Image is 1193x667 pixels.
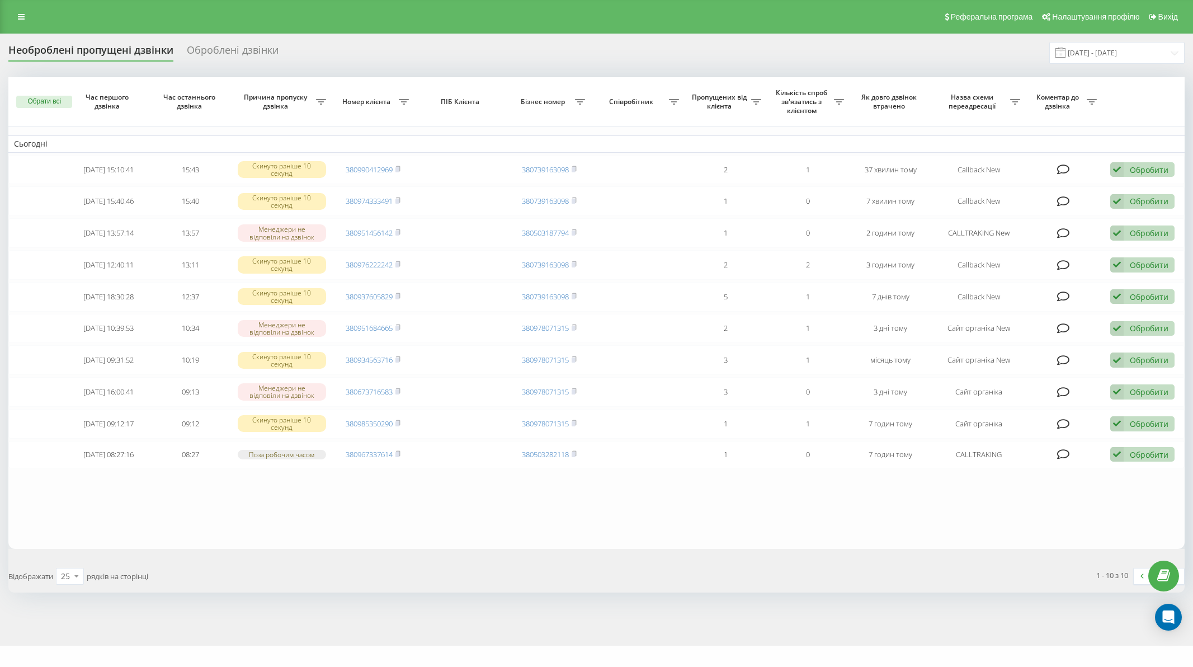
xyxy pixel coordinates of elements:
[238,256,326,273] div: Скинуто раніше 10 секунд
[238,193,326,210] div: Скинуто раніше 10 секунд
[238,93,317,110] span: Причина пропуску дзвінка
[685,218,767,248] td: 1
[932,250,1026,280] td: Callback New
[514,97,575,106] span: Бізнес номер
[932,377,1026,407] td: Сайт органіка
[937,93,1010,110] span: Назва схеми переадресації
[685,314,767,344] td: 2
[149,155,232,185] td: 15:43
[346,419,393,429] a: 380985350290
[1130,165,1168,175] div: Обробити
[932,218,1026,248] td: CALLTRAKING New
[685,282,767,312] td: 5
[149,377,232,407] td: 09:13
[685,250,767,280] td: 2
[149,441,232,468] td: 08:27
[767,314,849,344] td: 1
[932,441,1026,468] td: CALLTRAKING
[685,441,767,468] td: 1
[87,571,148,581] span: рядків на сторінці
[1130,228,1168,238] div: Обробити
[1096,570,1128,581] div: 1 - 10 з 10
[685,377,767,407] td: 3
[67,377,149,407] td: [DATE] 16:00:41
[346,449,393,459] a: 380967337614
[767,409,849,439] td: 1
[238,288,326,305] div: Скинуто раніше 10 секунд
[850,314,932,344] td: 3 дні тому
[685,155,767,185] td: 2
[522,228,569,238] a: 380503187794
[67,314,149,344] td: [DATE] 10:39:53
[1130,260,1168,270] div: Обробити
[1052,12,1139,21] span: Налаштування профілю
[522,292,569,302] a: 380739163098
[149,218,232,248] td: 13:57
[346,165,393,175] a: 380990412969
[850,250,932,280] td: 3 години тому
[67,282,149,312] td: [DATE] 18:30:28
[424,97,498,106] span: ПІБ Клієнта
[346,355,393,365] a: 380934563716
[685,409,767,439] td: 1
[767,441,849,468] td: 0
[522,196,569,206] a: 380739163098
[67,409,149,439] td: [DATE] 09:12:17
[238,450,326,459] div: Поза робочим часом
[346,292,393,302] a: 380937605829
[149,250,232,280] td: 13:11
[850,345,932,375] td: місяць тому
[1130,419,1168,429] div: Обробити
[187,44,279,62] div: Оброблені дзвінки
[850,186,932,216] td: 7 хвилин тому
[238,415,326,432] div: Скинуто раніше 10 секунд
[238,161,326,178] div: Скинуто раніше 10 секунд
[859,93,922,110] span: Як довго дзвінок втрачено
[1155,604,1182,631] div: Open Intercom Messenger
[522,387,569,397] a: 380978071315
[67,250,149,280] td: [DATE] 12:40:11
[772,88,833,115] span: Кількість спроб зв'язатись з клієнтом
[522,355,569,365] a: 380978071315
[850,155,932,185] td: 37 хвилин тому
[767,345,849,375] td: 1
[67,345,149,375] td: [DATE] 09:31:52
[67,441,149,468] td: [DATE] 08:27:16
[149,314,232,344] td: 10:34
[346,196,393,206] a: 380974333491
[16,96,72,108] button: Обрати всі
[932,282,1026,312] td: Callback New
[767,155,849,185] td: 1
[67,186,149,216] td: [DATE] 15:40:46
[522,449,569,459] a: 380503282118
[1031,93,1087,110] span: Коментар до дзвінка
[238,352,326,369] div: Скинуто раніше 10 секунд
[77,93,140,110] span: Час першого дзвінка
[1130,292,1168,302] div: Обробити
[149,186,232,216] td: 15:40
[67,155,149,185] td: [DATE] 15:10:41
[685,345,767,375] td: 3
[337,97,398,106] span: Номер клієнта
[67,218,149,248] td: [DATE] 13:57:14
[1130,449,1168,460] div: Обробити
[522,165,569,175] a: 380739163098
[238,320,326,337] div: Менеджери не відповіли на дзвінок
[951,12,1033,21] span: Реферальна програма
[346,323,393,333] a: 380951684665
[1130,355,1168,365] div: Обробити
[596,97,669,106] span: Співробітник
[767,250,849,280] td: 2
[522,323,569,333] a: 380978071315
[932,314,1026,344] td: Сайт органіка New
[522,260,569,270] a: 380739163098
[8,44,173,62] div: Необроблені пропущені дзвінки
[238,383,326,400] div: Менеджери не відповіли на дзвінок
[346,387,393,397] a: 380673716583
[767,186,849,216] td: 0
[850,218,932,248] td: 2 години тому
[932,186,1026,216] td: Callback New
[690,93,751,110] span: Пропущених від клієнта
[850,282,932,312] td: 7 днів тому
[1158,12,1178,21] span: Вихід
